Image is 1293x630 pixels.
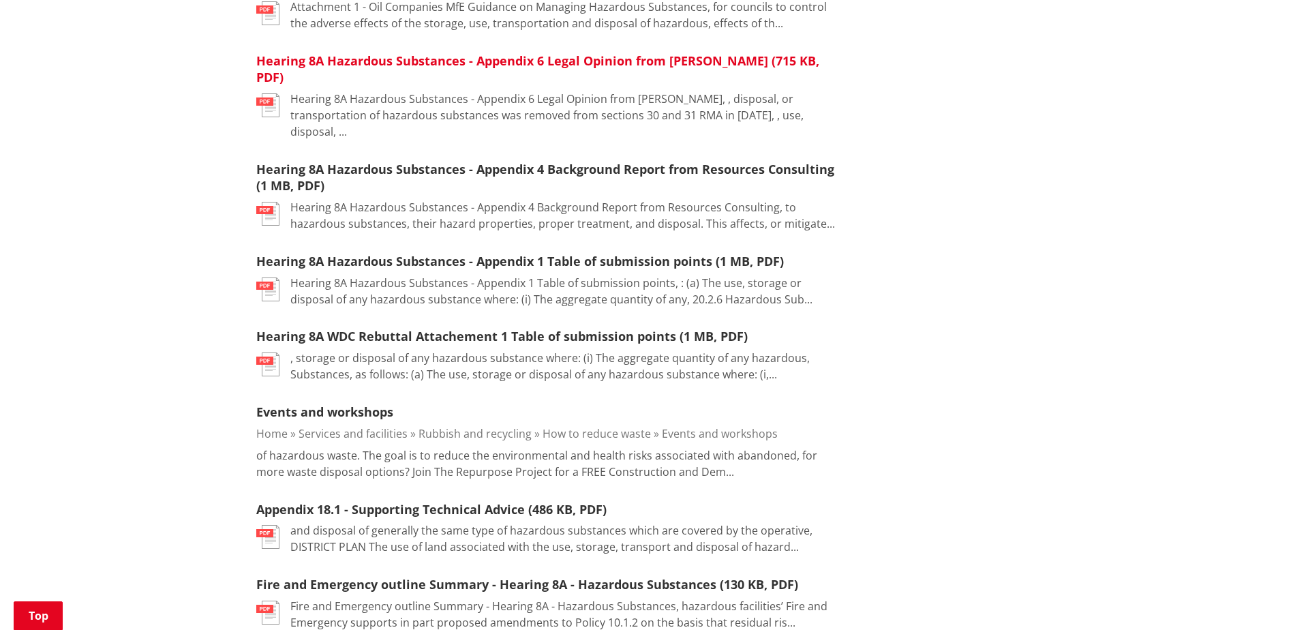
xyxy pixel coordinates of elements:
[256,277,279,301] img: document-pdf.svg
[256,93,279,117] img: document-pdf.svg
[256,447,837,480] p: of hazardous waste. The goal is to reduce the environmental and health risks associated with aban...
[14,601,63,630] a: Top
[256,253,784,269] a: Hearing 8A Hazardous Substances - Appendix 1 Table of submission points (1 MB, PDF)
[256,202,279,226] img: document-pdf.svg
[256,52,819,86] a: Hearing 8A Hazardous Substances - Appendix 6 Legal Opinion from [PERSON_NAME] (715 KB, PDF)
[662,426,778,441] a: Events and workshops
[256,161,834,194] a: Hearing 8A Hazardous Substances - Appendix 4 Background Report from Resources Consulting (1 MB, PDF)
[256,501,607,517] a: Appendix 18.1 - Supporting Technical Advice (486 KB, PDF)
[256,352,279,376] img: document-pdf.svg
[543,426,651,441] a: How to reduce waste
[256,601,279,625] img: document-pdf.svg
[419,426,532,441] a: Rubbish and recycling
[290,275,837,307] p: Hearing 8A Hazardous Substances - Appendix 1 Table of submission points, : (a) The use, storage o...
[256,525,279,549] img: document-pdf.svg
[290,199,837,232] p: Hearing 8A Hazardous Substances - Appendix 4 Background Report from Resources Consulting, to haza...
[256,404,393,420] a: Events and workshops
[290,522,837,555] p: and disposal of generally the same type of hazardous substances which are covered by the operativ...
[256,328,748,344] a: Hearing 8A WDC Rebuttal Attachement 1 Table of submission points (1 MB, PDF)
[256,1,279,25] img: document-pdf.svg
[1230,573,1279,622] iframe: Messenger Launcher
[290,91,837,140] p: Hearing 8A Hazardous Substances - Appendix 6 Legal Opinion from [PERSON_NAME], , disposal, or tra...
[256,576,798,592] a: Fire and Emergency outline Summary - Hearing 8A - Hazardous Substances (130 KB, PDF)
[290,350,837,382] p: , storage or disposal of any hazardous substance where: (i) The aggregate quantity of any hazardo...
[256,426,288,441] a: Home
[299,426,408,441] a: Services and facilities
